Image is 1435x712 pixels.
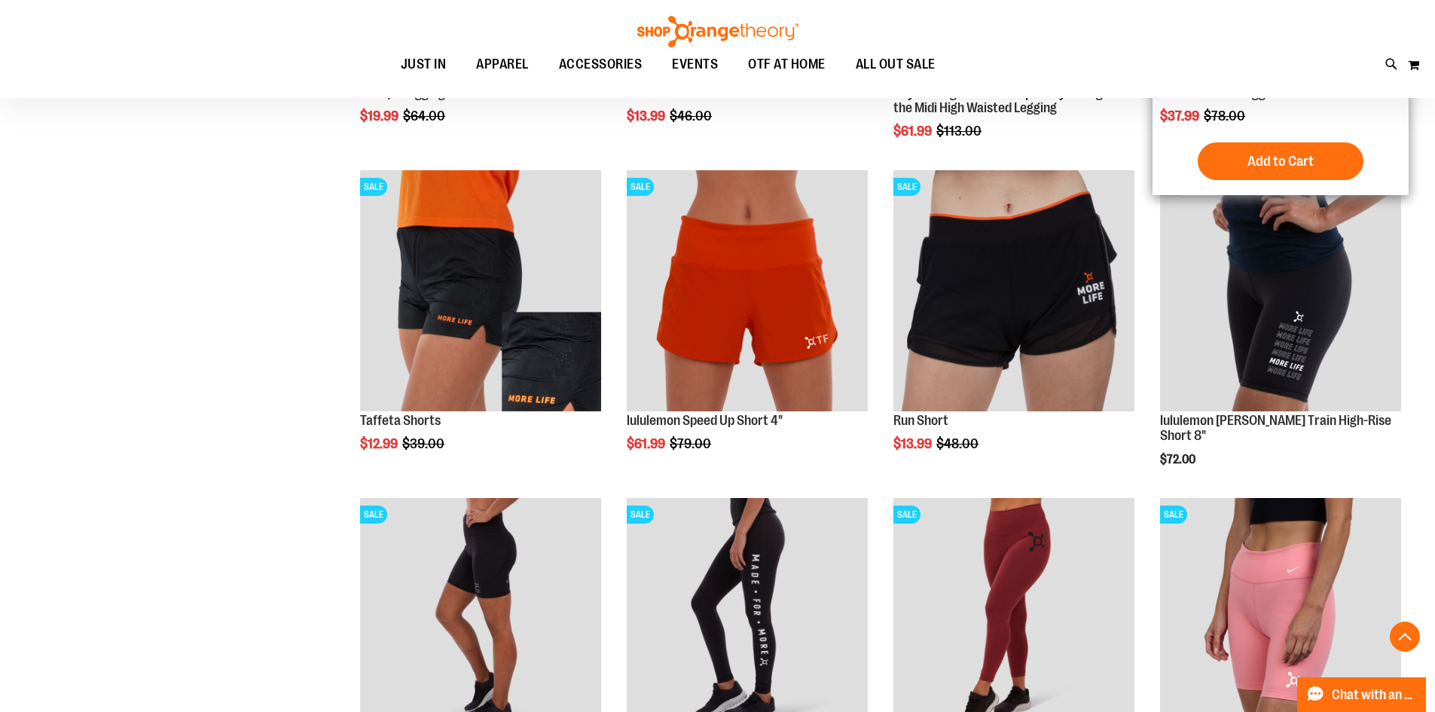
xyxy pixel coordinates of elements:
[619,163,875,490] div: product
[1247,153,1314,170] span: Add to Cart
[402,436,447,451] span: $39.00
[856,47,936,81] span: ALL OUT SALE
[936,124,984,139] span: $113.00
[476,47,529,81] span: APPAREL
[1160,170,1401,414] a: Product image for lululemon Wunder Train High-Rise Short 8"SALE
[627,86,701,101] a: Taffeta Short
[627,178,654,196] span: SALE
[936,436,981,451] span: $48.00
[1332,688,1417,702] span: Chat with an Expert
[360,178,387,196] span: SALE
[1160,506,1187,524] span: SALE
[1160,86,1278,101] a: Unisex Sweat Jogger
[893,506,921,524] span: SALE
[1160,170,1401,411] img: Product image for lululemon Wunder Train High-Rise Short 8"
[672,47,718,81] span: EVENTS
[401,47,447,81] span: JUST IN
[360,170,601,411] img: Product image for Camo Tafetta Shorts
[360,506,387,524] span: SALE
[893,436,934,451] span: $13.99
[748,47,826,81] span: OTF AT HOME
[893,124,934,139] span: $61.99
[670,436,713,451] span: $79.00
[627,436,667,451] span: $61.99
[360,170,601,414] a: Product image for Camo Tafetta ShortsSALE
[670,108,714,124] span: $46.00
[893,178,921,196] span: SALE
[1198,142,1363,180] button: Add to Cart
[627,170,868,411] img: Product image for lululemon Speed Up Short 4"
[360,108,401,124] span: $19.99
[627,108,667,124] span: $13.99
[1204,108,1247,124] span: $78.00
[627,170,868,414] a: Product image for lululemon Speed Up Short 4"SALE
[635,16,801,47] img: Shop Orangetheory
[893,170,1134,411] img: Product image for Run Shorts
[893,86,1127,116] a: Beyond Yoga Women's Spacedye Caught in the Midi High Waisted Legging
[360,436,400,451] span: $12.99
[353,163,609,490] div: product
[559,47,643,81] span: ACCESSORIES
[1160,413,1391,443] a: lululemon [PERSON_NAME] Train High-Rise Short 8"
[1390,622,1420,652] button: Back To Top
[1297,677,1427,712] button: Chat with an Expert
[1153,163,1409,504] div: product
[627,506,654,524] span: SALE
[360,86,445,101] a: Lift 7/8 Legging
[1160,108,1201,124] span: $37.99
[1160,453,1198,466] span: $72.00
[893,170,1134,414] a: Product image for Run ShortsSALE
[403,108,447,124] span: $64.00
[627,413,783,428] a: lululemon Speed Up Short 4"
[360,413,441,428] a: Taffeta Shorts
[886,163,1142,490] div: product
[893,413,948,428] a: Run Short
